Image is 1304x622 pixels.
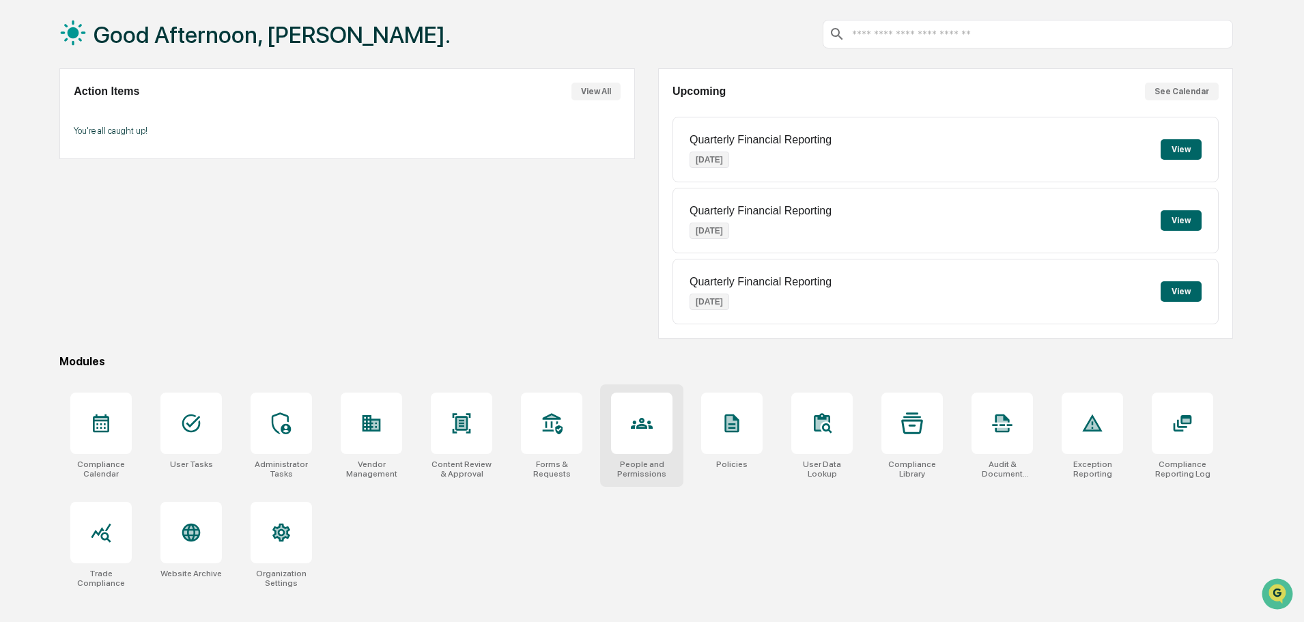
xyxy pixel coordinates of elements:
[74,85,139,98] h2: Action Items
[74,126,620,136] p: You're all caught up!
[341,460,402,479] div: Vendor Management
[431,460,492,479] div: Content Review & Approval
[14,199,25,210] div: 🔎
[160,569,222,578] div: Website Archive
[672,85,726,98] h2: Upcoming
[8,167,94,191] a: 🖐️Preclearance
[59,355,1233,368] div: Modules
[96,231,165,242] a: Powered byPylon
[690,134,832,146] p: Quarterly Financial Reporting
[690,276,832,288] p: Quarterly Financial Reporting
[690,152,729,168] p: [DATE]
[14,29,249,51] p: How can we help?
[690,205,832,217] p: Quarterly Financial Reporting
[1161,139,1202,160] button: View
[521,460,582,479] div: Forms & Requests
[36,62,225,76] input: Clear
[690,223,729,239] p: [DATE]
[113,172,169,186] span: Attestations
[972,460,1033,479] div: Audit & Document Logs
[8,193,91,217] a: 🔎Data Lookup
[571,83,621,100] button: View All
[251,460,312,479] div: Administrator Tasks
[99,173,110,184] div: 🗄️
[1152,460,1213,479] div: Compliance Reporting Log
[94,21,451,48] h1: Good Afternoon, [PERSON_NAME].
[1161,210,1202,231] button: View
[136,231,165,242] span: Pylon
[1062,460,1123,479] div: Exception Reporting
[1161,281,1202,302] button: View
[94,167,175,191] a: 🗄️Attestations
[232,109,249,125] button: Start new chat
[27,172,88,186] span: Preclearance
[1260,577,1297,614] iframe: Open customer support
[46,118,173,129] div: We're available if you need us!
[791,460,853,479] div: User Data Lookup
[70,569,132,588] div: Trade Compliance
[14,104,38,129] img: 1746055101610-c473b297-6a78-478c-a979-82029cc54cd1
[251,569,312,588] div: Organization Settings
[170,460,213,469] div: User Tasks
[690,294,729,310] p: [DATE]
[70,460,132,479] div: Compliance Calendar
[27,198,86,212] span: Data Lookup
[611,460,672,479] div: People and Permissions
[14,173,25,184] div: 🖐️
[716,460,748,469] div: Policies
[46,104,224,118] div: Start new chat
[881,460,943,479] div: Compliance Library
[1145,83,1219,100] button: See Calendar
